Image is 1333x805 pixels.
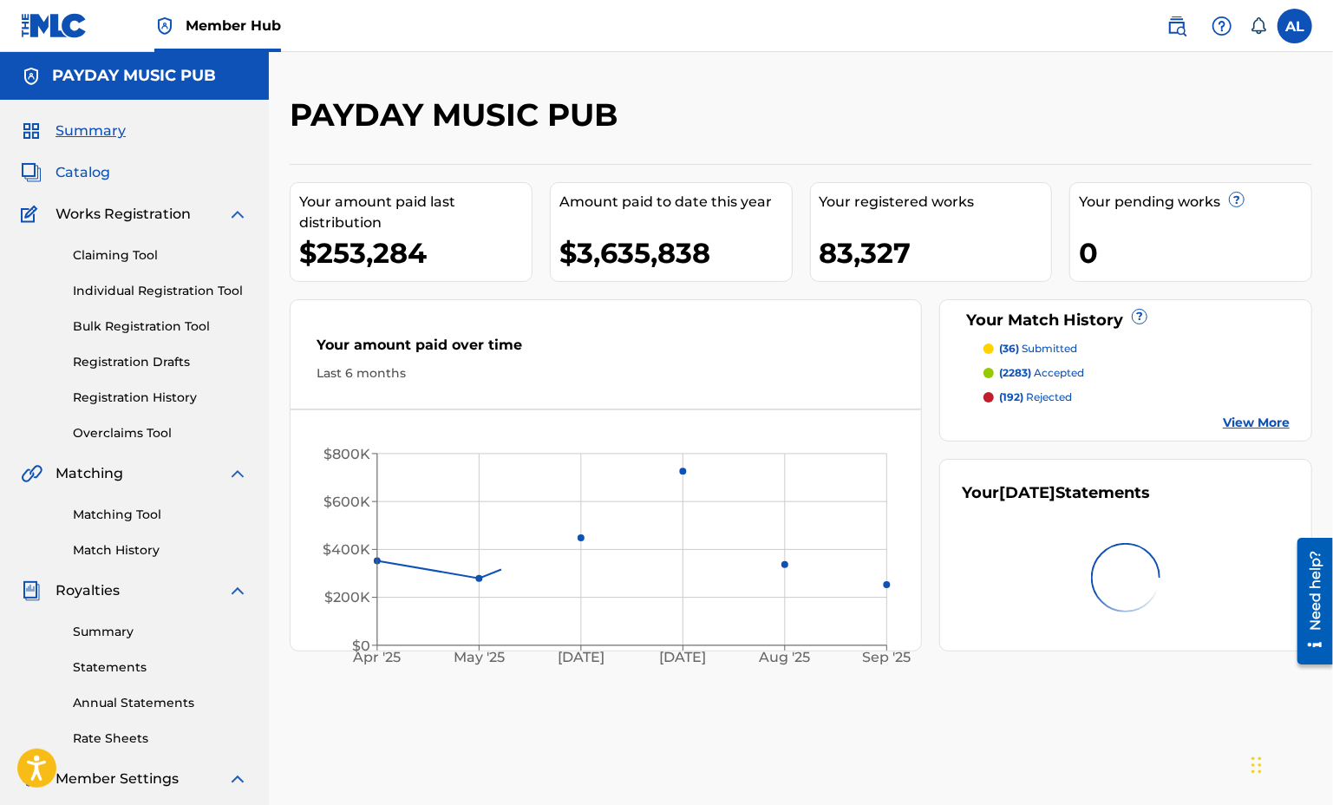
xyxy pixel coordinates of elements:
[559,233,792,272] div: $3,635,838
[759,650,811,666] tspan: Aug '25
[1277,9,1312,43] div: User Menu
[1246,722,1333,805] iframe: Chat Widget
[1079,192,1311,213] div: Your pending works
[999,390,1023,403] span: (192)
[323,494,370,510] tspan: $600K
[962,481,1150,505] div: Your Statements
[299,233,532,272] div: $253,284
[21,121,126,141] a: SummarySummary
[227,463,248,484] img: expand
[73,694,248,712] a: Annual Statements
[56,204,191,225] span: Works Registration
[73,246,248,265] a: Claiming Tool
[324,590,370,606] tspan: $200K
[21,66,42,87] img: Accounts
[820,192,1052,213] div: Your registered works
[299,192,532,233] div: Your amount paid last distribution
[56,463,123,484] span: Matching
[317,364,895,383] div: Last 6 months
[73,623,248,641] a: Summary
[73,282,248,300] a: Individual Registration Tool
[820,233,1052,272] div: 83,327
[186,16,281,36] span: Member Hub
[323,541,370,558] tspan: $400K
[52,66,216,86] h5: PAYDAY MUSIC PUB
[1212,16,1232,36] img: help
[317,335,895,364] div: Your amount paid over time
[999,389,1072,405] p: rejected
[154,16,175,36] img: Top Rightsholder
[227,204,248,225] img: expand
[21,121,42,141] img: Summary
[1284,532,1333,671] iframe: Resource Center
[73,424,248,442] a: Overclaims Tool
[352,638,370,654] tspan: $0
[999,365,1084,381] p: accepted
[1133,310,1147,324] span: ?
[73,658,248,677] a: Statements
[999,366,1031,379] span: (2283)
[56,162,110,183] span: Catalog
[962,309,1290,332] div: Your Match History
[660,650,707,666] tspan: [DATE]
[1166,16,1187,36] img: search
[999,341,1077,357] p: submitted
[73,730,248,748] a: Rate Sheets
[73,506,248,524] a: Matching Tool
[227,580,248,601] img: expand
[1230,193,1244,206] span: ?
[21,204,43,225] img: Works Registration
[353,650,402,666] tspan: Apr '25
[983,341,1290,357] a: (36) submitted
[983,389,1290,405] a: (192) rejected
[21,463,42,484] img: Matching
[227,769,248,789] img: expand
[1251,739,1262,791] div: Drag
[863,650,912,666] tspan: Sep '25
[323,446,370,462] tspan: $800K
[73,389,248,407] a: Registration History
[1250,17,1267,35] div: Notifications
[983,365,1290,381] a: (2283) accepted
[73,353,248,371] a: Registration Drafts
[454,650,505,666] tspan: May '25
[1082,534,1169,621] img: preloader
[1223,414,1290,432] a: View More
[999,483,1055,502] span: [DATE]
[558,650,604,666] tspan: [DATE]
[56,580,120,601] span: Royalties
[290,95,627,134] h2: PAYDAY MUSIC PUB
[73,317,248,336] a: Bulk Registration Tool
[1205,9,1239,43] div: Help
[21,162,110,183] a: CatalogCatalog
[1160,9,1194,43] a: Public Search
[56,769,179,789] span: Member Settings
[999,342,1019,355] span: (36)
[56,121,126,141] span: Summary
[21,580,42,601] img: Royalties
[21,13,88,38] img: MLC Logo
[21,162,42,183] img: Catalog
[559,192,792,213] div: Amount paid to date this year
[73,541,248,560] a: Match History
[1079,233,1311,272] div: 0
